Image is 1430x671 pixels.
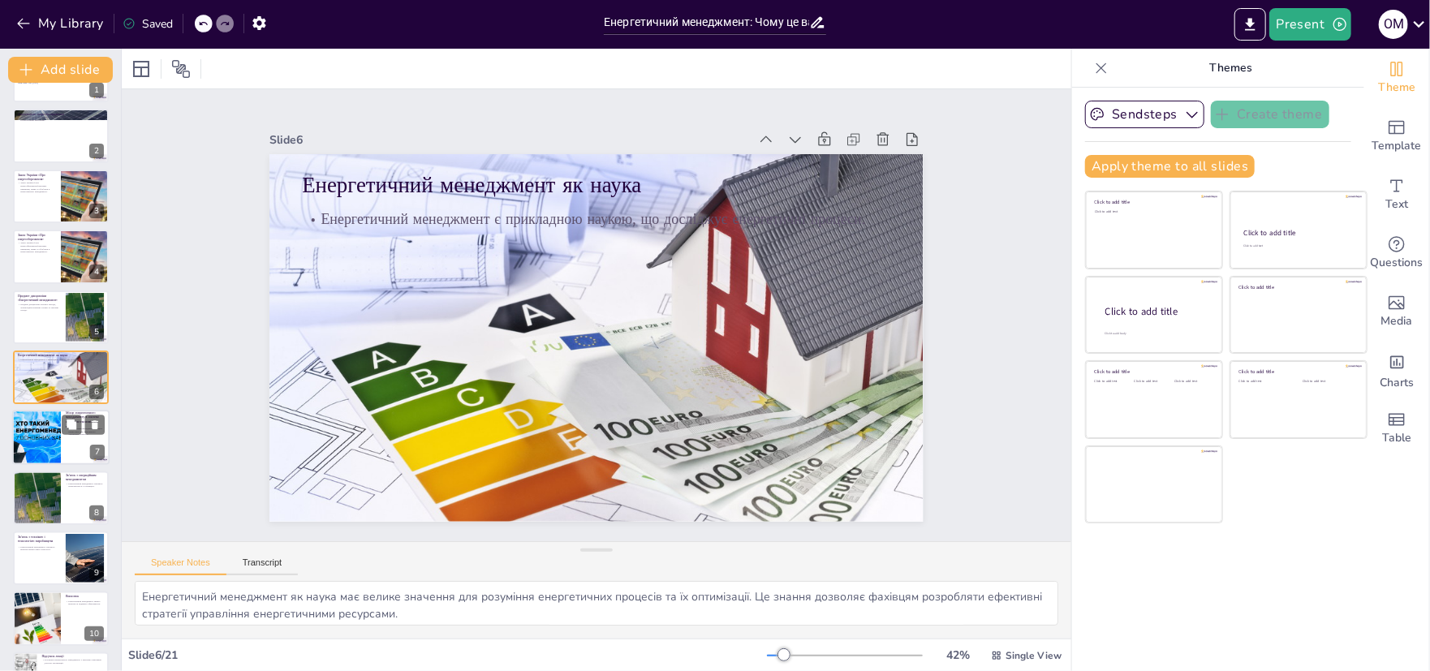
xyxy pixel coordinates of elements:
[85,415,105,435] button: Delete Slide
[316,140,904,231] p: Енергетичний менеджмент як наука
[12,11,110,37] button: My Library
[18,173,56,182] p: Закон України «Про енергозбереження»
[89,566,104,580] div: 9
[13,170,109,223] div: 3
[1095,210,1211,214] div: Click to add text
[18,182,56,194] p: Закон України «Про енергозбереження» визначає принципи, права та обов'язки в енергетичному менедж...
[13,471,109,525] div: 8
[13,351,109,404] div: 6
[1244,228,1352,238] div: Click to add title
[135,557,226,575] button: Speaker Notes
[89,144,104,158] div: 2
[1364,282,1429,341] div: Add images, graphics, shapes or video
[18,294,61,303] p: Предмет дисципліни «Енергетичний менеджмент»
[1364,224,1429,282] div: Get real-time input from your audience
[226,557,299,575] button: Transcript
[18,535,61,544] p: Зв’язок з технікою і технологією виробництва
[18,115,104,121] p: Актуальність енергозбереження зумовлена економічними, геополітичними, екологічними та ресурсними ...
[171,59,191,79] span: Position
[1174,380,1211,384] div: Click to add text
[66,428,105,437] p: Енергетичний менеджмент об'єднує кілька наук для ефективного управління енергією.
[1385,196,1408,213] span: Text
[1095,369,1211,376] div: Click to add title
[18,359,104,362] p: Енергетичний менеджмент є прикладною наукою, що досліджує енергетичні процеси.
[66,594,104,599] p: Висновок
[1364,107,1429,166] div: Add ready made slides
[41,659,104,665] p: Розуміння енергетичного менеджменту є критично важливим для всіх організацій.
[1085,101,1204,128] button: Sendsteps
[128,56,154,82] div: Layout
[89,505,104,520] div: 8
[1269,8,1350,41] button: Present
[13,290,109,344] div: 5
[90,445,105,460] div: 7
[313,179,900,260] p: Енергетичний менеджмент є прикладною наукою, що досліджує енергетичні процеси.
[18,545,61,551] p: Енергетичний менеджмент оптимізує витрати енергії через технології.
[13,531,109,585] div: 9
[18,242,56,254] p: Закон України «Про енергозбереження» визначає принципи, права та обов'язки в енергетичному менедж...
[89,83,104,97] div: 1
[1085,155,1255,178] button: Apply theme to all slides
[1239,284,1355,290] div: Click to add title
[1105,332,1208,336] div: Click to add body
[18,303,61,312] p: Предмет дисципліни охоплює методи, організаційно-правові основи та технічні заходи.
[1114,49,1348,88] p: Themes
[1382,429,1411,447] span: Table
[89,325,104,339] div: 5
[1239,380,1290,384] div: Click to add text
[18,233,56,242] p: Закон України «Про енергозбереження»
[12,411,110,466] div: 7
[18,81,104,84] p: Generated with [URL]
[8,57,113,83] button: Add slide
[1371,254,1424,272] span: Questions
[123,16,173,32] div: Saved
[66,482,104,488] p: Енергетичний менеджмент оптимізує енергомісткість в операціях.
[13,109,109,162] div: 2
[1234,8,1266,41] button: Export to PowerPoint
[18,353,104,358] p: Енергетичний менеджмент як наука
[1379,8,1408,41] button: О М
[13,591,109,645] div: 10
[89,385,104,399] div: 6
[66,473,104,482] p: Зв’язок з операційним менеджментом
[18,111,104,116] p: Актуальність енергозаощадження
[1364,341,1429,399] div: Add charts and graphs
[604,11,809,34] input: Insert title
[41,655,104,660] p: Підсумок лекції
[128,647,767,663] div: Slide 6 / 21
[62,415,81,435] button: Duplicate Slide
[1243,244,1351,248] div: Click to add text
[84,626,104,641] div: 10
[1380,374,1414,392] span: Charts
[289,99,766,164] div: Slide 6
[1211,101,1329,128] button: Create theme
[1105,305,1209,319] div: Click to add title
[1239,369,1355,376] div: Click to add title
[66,600,104,605] p: Енергетичний менеджмент знижує витрати та підвищує ефективність.
[1135,380,1171,384] div: Click to add text
[939,647,978,663] div: 42 %
[13,230,109,283] div: 4
[1006,649,1062,662] span: Single View
[1364,166,1429,224] div: Add text boxes
[1381,312,1413,330] span: Media
[89,265,104,279] div: 4
[1379,10,1408,39] div: О М
[66,411,105,428] p: Місце енергетичного менеджменту в системі соціально-економічних наук
[1378,79,1415,97] span: Theme
[89,204,104,218] div: 3
[1095,200,1211,206] div: Click to add title
[1372,137,1422,155] span: Template
[135,581,1058,626] textarea: Енергетичний менеджмент як наука має велике значення для розуміння енергетичних процесів та їх оп...
[1095,380,1131,384] div: Click to add text
[1303,380,1354,384] div: Click to add text
[1364,49,1429,107] div: Change the overall theme
[1364,399,1429,458] div: Add a table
